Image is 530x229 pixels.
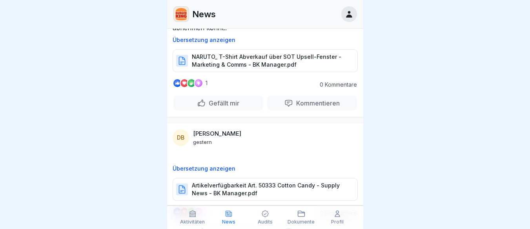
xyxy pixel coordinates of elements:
[173,165,358,172] p: Übersetzung anzeigen
[293,99,340,107] p: Kommentieren
[314,82,357,88] p: 0 Kommentare
[192,9,216,19] p: News
[192,53,350,69] p: NARUTO_ T-Shirt Abverkauf über SOT Upsell-Fenster - Marketing & Comms - BK Manager.pdf
[193,130,241,137] p: [PERSON_NAME]
[288,219,315,225] p: Dokumente
[173,60,358,68] a: NARUTO_ T-Shirt Abverkauf über SOT Upsell-Fenster - Marketing & Comms - BK Manager.pdf
[331,219,344,225] p: Profil
[173,129,189,146] div: DB
[180,219,205,225] p: Aktivitäten
[206,99,239,107] p: Gefällt mir
[206,80,208,86] p: 1
[222,219,235,225] p: News
[193,139,212,145] p: gestern
[173,189,358,197] a: Artikelverfügbarkeit Art. 50333 Cotton Candy - Supply News - BK Manager.pdf
[192,182,350,197] p: Artikelverfügbarkeit Art. 50333 Cotton Candy - Supply News - BK Manager.pdf
[174,7,189,22] img: w2f18lwxr3adf3talrpwf6id.png
[173,37,358,43] p: Übersetzung anzeigen
[258,219,273,225] p: Audits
